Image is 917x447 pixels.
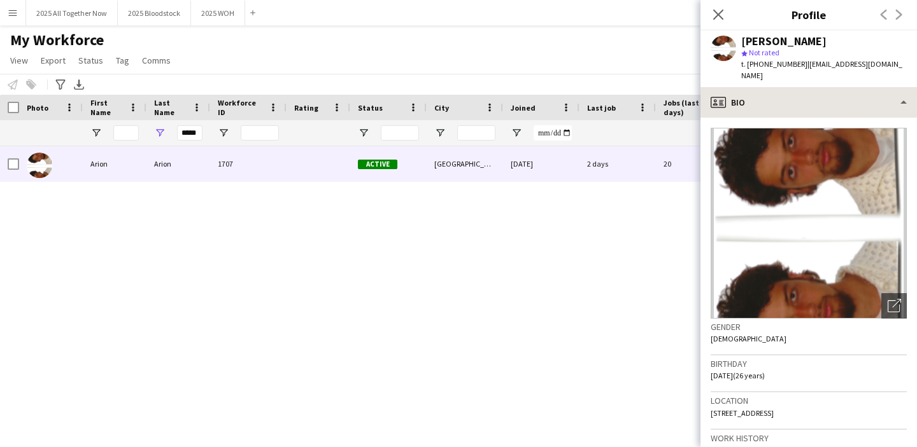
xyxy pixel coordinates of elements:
[457,125,495,141] input: City Filter Input
[711,321,907,333] h3: Gender
[27,103,48,113] span: Photo
[90,98,124,117] span: First Name
[218,127,229,139] button: Open Filter Menu
[711,334,786,343] span: [DEMOGRAPHIC_DATA]
[41,55,66,66] span: Export
[116,55,129,66] span: Tag
[5,52,33,69] a: View
[154,98,187,117] span: Last Name
[191,1,245,25] button: 2025 WOH
[294,103,318,113] span: Rating
[142,55,171,66] span: Comms
[741,36,827,47] div: [PERSON_NAME]
[241,125,279,141] input: Workforce ID Filter Input
[154,127,166,139] button: Open Filter Menu
[36,52,71,69] a: Export
[113,125,139,141] input: First Name Filter Input
[711,358,907,369] h3: Birthday
[700,87,917,118] div: Bio
[711,371,765,380] span: [DATE] (26 years)
[700,6,917,23] h3: Profile
[711,408,774,418] span: [STREET_ADDRESS]
[511,103,536,113] span: Joined
[218,98,264,117] span: Workforce ID
[146,146,210,181] div: Arion
[26,1,118,25] button: 2025 All Together Now
[381,125,419,141] input: Status Filter Input
[749,48,779,57] span: Not rated
[358,127,369,139] button: Open Filter Menu
[78,55,103,66] span: Status
[118,1,191,25] button: 2025 Bloodstock
[587,103,616,113] span: Last job
[881,293,907,319] div: Open photos pop-in
[111,52,134,69] a: Tag
[534,125,572,141] input: Joined Filter Input
[741,59,807,69] span: t. [PHONE_NUMBER]
[511,127,522,139] button: Open Filter Menu
[27,153,52,178] img: Arion Arion
[711,395,907,406] h3: Location
[358,103,383,113] span: Status
[711,432,907,444] h3: Work history
[10,31,104,50] span: My Workforce
[73,52,108,69] a: Status
[711,128,907,319] img: Crew avatar or photo
[177,125,203,141] input: Last Name Filter Input
[137,52,176,69] a: Comms
[741,59,902,80] span: | [EMAIL_ADDRESS][DOMAIN_NAME]
[83,146,146,181] div: Arion
[656,146,759,181] div: 20
[579,146,656,181] div: 2 days
[71,77,87,92] app-action-btn: Export XLSX
[210,146,287,181] div: 1707
[90,127,102,139] button: Open Filter Menu
[434,127,446,139] button: Open Filter Menu
[358,160,397,169] span: Active
[664,98,721,117] span: Jobs (last 90 days)
[53,77,68,92] app-action-btn: Advanced filters
[503,146,579,181] div: [DATE]
[434,103,449,113] span: City
[427,146,503,181] div: [GEOGRAPHIC_DATA]
[10,55,28,66] span: View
